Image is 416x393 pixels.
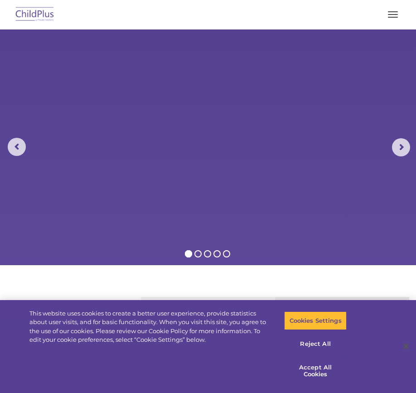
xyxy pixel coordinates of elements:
[284,335,347,354] button: Reject All
[29,309,272,344] div: This website uses cookies to create a better user experience, provide statistics about user visit...
[14,4,56,25] img: ChildPlus by Procare Solutions
[284,358,347,384] button: Accept All Cookies
[396,336,416,356] button: Close
[284,311,347,330] button: Cookies Settings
